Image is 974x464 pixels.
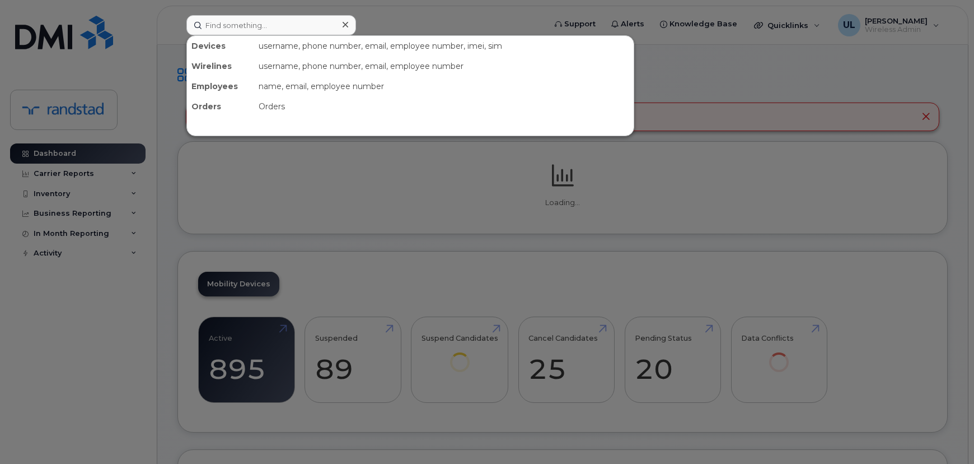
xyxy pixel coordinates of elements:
div: Wirelines [187,56,254,76]
div: Devices [187,36,254,56]
div: username, phone number, email, employee number, imei, sim [254,36,634,56]
div: Employees [187,76,254,96]
div: Orders [187,96,254,117]
div: name, email, employee number [254,76,634,96]
div: Orders [254,96,634,117]
div: username, phone number, email, employee number [254,56,634,76]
